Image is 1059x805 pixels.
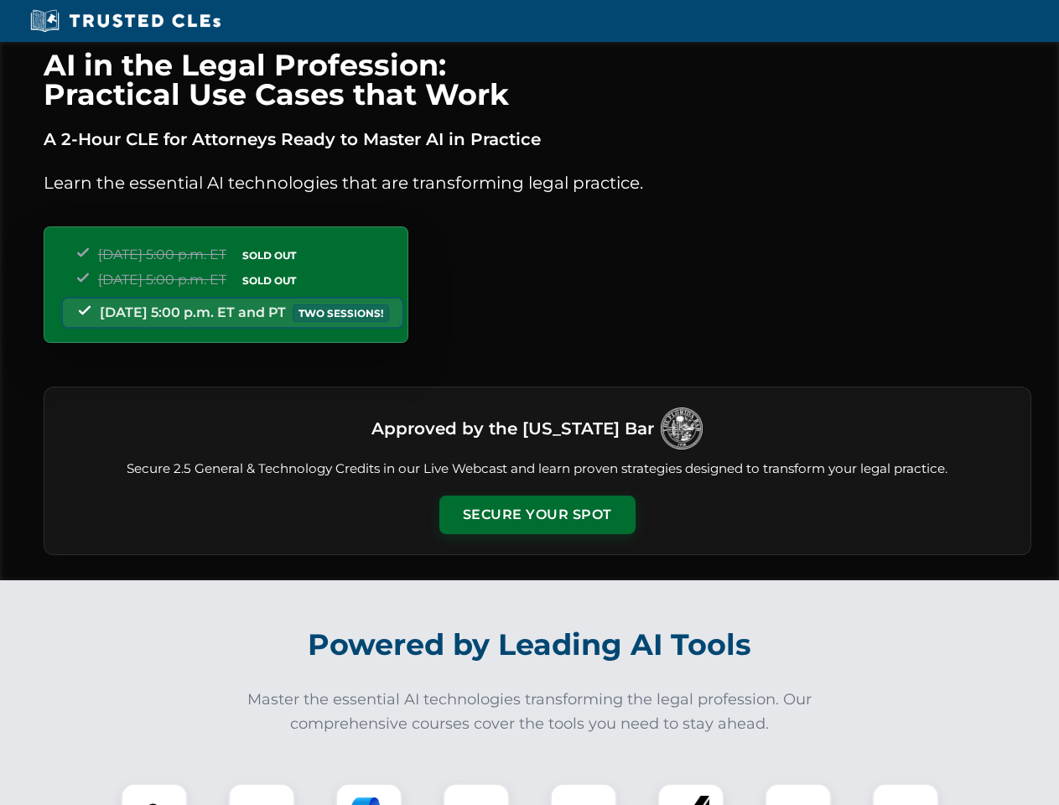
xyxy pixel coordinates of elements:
h2: Powered by Leading AI Tools [65,615,994,674]
span: SOLD OUT [236,247,302,264]
p: Learn the essential AI technologies that are transforming legal practice. [44,169,1031,196]
h3: Approved by the [US_STATE] Bar [371,413,654,444]
span: [DATE] 5:00 p.m. ET [98,247,226,262]
img: Logo [661,408,703,449]
span: SOLD OUT [236,272,302,289]
p: Secure 2.5 General & Technology Credits in our Live Webcast and learn proven strategies designed ... [65,460,1010,479]
span: [DATE] 5:00 p.m. ET [98,272,226,288]
p: Master the essential AI technologies transforming the legal profession. Our comprehensive courses... [236,688,823,736]
h1: AI in the Legal Profession: Practical Use Cases that Work [44,50,1031,109]
p: A 2-Hour CLE for Attorneys Ready to Master AI in Practice [44,126,1031,153]
button: Secure Your Spot [439,496,636,534]
img: Trusted CLEs [25,8,226,34]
